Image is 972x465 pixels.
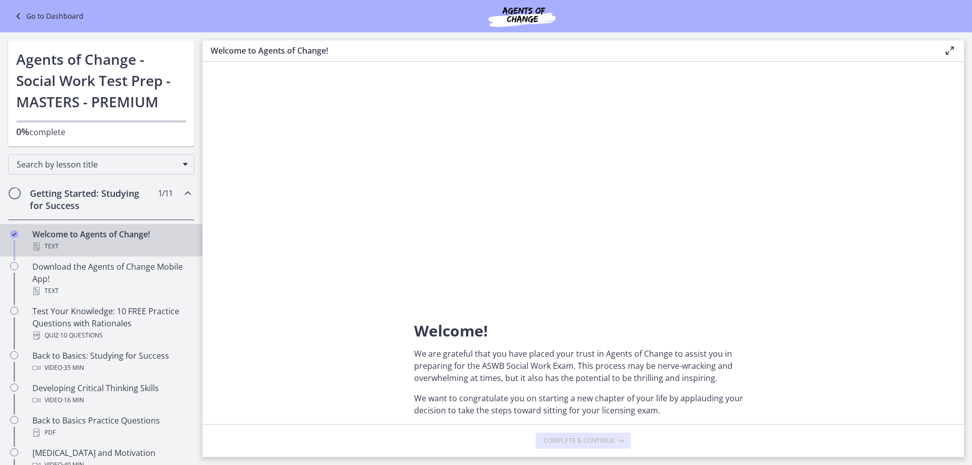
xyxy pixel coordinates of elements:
[414,90,752,280] iframe: To enrich screen reader interactions, please activate Accessibility in Grammarly extension settings
[59,329,103,342] span: · 10 Questions
[32,382,190,406] div: Developing Critical Thinking Skills
[32,240,190,252] div: Text
[211,45,927,57] h3: Welcome to Agents of Change!
[17,159,178,170] span: Search by lesson title
[32,305,190,342] div: Test Your Knowledge: 10 FREE Practice Questions with Rationales
[32,427,190,439] div: PDF
[32,362,190,374] div: Video
[62,362,84,374] span: · 35 min
[414,320,488,341] span: Welcome!
[414,392,752,416] p: We want to congratulate you on starting a new chapter of your life by applauding your decision to...
[32,261,190,297] div: Download the Agents of Change Mobile App!
[32,285,190,297] div: Text
[12,10,84,22] a: Go to Dashboard
[461,4,583,28] img: Agents of Change
[544,437,615,445] span: Complete & continue
[10,230,18,238] i: Completed
[414,348,752,384] p: We are grateful that you have placed your trust in Agents of Change to assist you in preparing fo...
[32,329,190,342] div: Quiz
[16,49,186,112] h1: Agents of Change - Social Work Test Prep - MASTERS - PREMIUM
[62,394,84,406] span: · 16 min
[32,350,190,374] div: Back to Basics: Studying for Success
[16,125,29,138] span: 0%
[32,414,190,439] div: Back to Basics Practice Questions
[536,433,631,449] button: Complete & continue
[158,187,173,199] span: 1 / 11
[32,394,190,406] div: Video
[32,228,190,252] div: Welcome to Agents of Change!
[30,187,153,212] h2: Getting Started: Studying for Success
[8,154,194,175] div: Search by lesson title
[16,125,186,138] p: complete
